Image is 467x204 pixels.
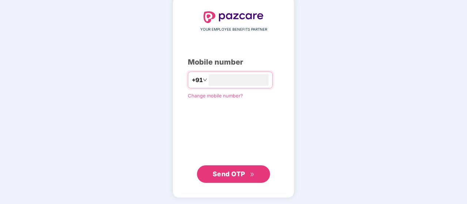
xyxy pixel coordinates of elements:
[213,170,245,178] span: Send OTP
[200,27,267,32] span: YOUR EMPLOYEE BENEFITS PARTNER
[188,57,279,68] div: Mobile number
[203,78,207,82] span: down
[204,11,263,23] img: logo
[250,172,255,177] span: double-right
[192,76,203,85] span: +91
[197,165,270,183] button: Send OTPdouble-right
[188,93,243,99] a: Change mobile number?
